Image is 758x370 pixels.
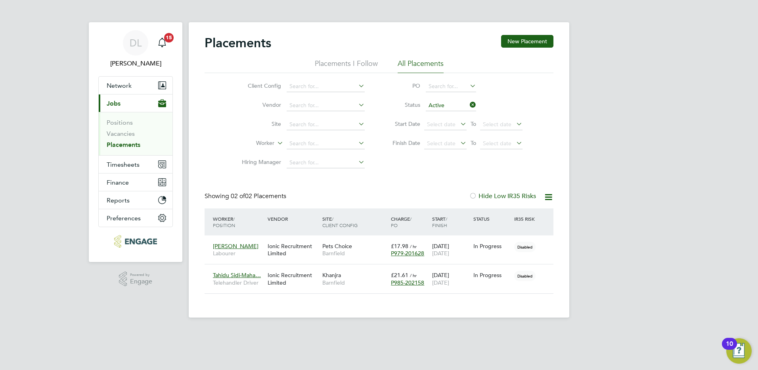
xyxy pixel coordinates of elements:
[432,279,449,286] span: [DATE]
[211,238,553,245] a: [PERSON_NAME]LabourerIonic Recruitment LimitedPets ChoiceBarnfield£17.98 / hrP979-201628[DATE][DA...
[235,82,281,89] label: Client Config
[432,216,447,228] span: / Finish
[99,112,172,155] div: Jobs
[205,192,288,200] div: Showing
[213,272,261,279] span: Tahidu Sidi-Maha…
[398,59,444,73] li: All Placements
[235,120,281,127] label: Site
[385,101,420,108] label: Status
[287,157,365,168] input: Search for...
[287,138,365,149] input: Search for...
[389,212,430,232] div: Charge
[164,33,174,42] span: 15
[211,267,553,274] a: Tahidu Sidi-Maha…Telehandler DriverIonic Recruitment LimitedKhanjraBarnfield£21.61 / hrP985-20215...
[266,268,320,290] div: Ionic Recruitment Limited
[469,192,536,200] label: Hide Low IR35 Risks
[468,138,479,148] span: To
[322,279,387,286] span: Barnfield
[483,140,511,147] span: Select date
[99,156,172,173] button: Timesheets
[427,121,456,128] span: Select date
[483,121,511,128] span: Select date
[107,179,129,186] span: Finance
[205,35,271,51] h2: Placements
[98,235,173,248] a: Go to home page
[430,268,471,290] div: [DATE]
[726,344,733,354] div: 10
[99,209,172,227] button: Preferences
[385,82,420,89] label: PO
[229,139,274,147] label: Worker
[514,242,536,252] span: Disabled
[107,82,132,89] span: Network
[114,235,157,248] img: barnfieldconstruction-logo-retina.png
[512,212,540,226] div: IR35 Risk
[427,140,456,147] span: Select date
[107,197,130,204] span: Reports
[99,191,172,209] button: Reports
[213,250,264,257] span: Labourer
[130,278,152,285] span: Engage
[266,239,320,261] div: Ionic Recruitment Limited
[322,272,341,279] span: Khanjra
[315,59,378,73] li: Placements I Follow
[391,216,412,228] span: / PO
[211,212,266,232] div: Worker
[266,212,320,226] div: Vendor
[231,192,245,200] span: 02 of
[385,139,420,146] label: Finish Date
[501,35,553,48] button: New Placement
[107,214,141,222] span: Preferences
[107,100,121,107] span: Jobs
[89,22,182,262] nav: Main navigation
[107,119,133,126] a: Positions
[213,279,264,286] span: Telehandler Driver
[107,141,140,148] a: Placements
[322,216,358,228] span: / Client Config
[287,81,365,92] input: Search for...
[130,272,152,278] span: Powered by
[391,243,408,250] span: £17.98
[391,279,424,286] span: P985-202158
[130,38,142,48] span: DL
[410,243,417,249] span: / hr
[235,101,281,108] label: Vendor
[473,243,511,250] div: In Progress
[99,94,172,112] button: Jobs
[473,272,511,279] div: In Progress
[430,212,471,232] div: Start
[514,271,536,281] span: Disabled
[213,243,258,250] span: [PERSON_NAME]
[99,173,172,191] button: Finance
[468,119,479,129] span: To
[98,30,173,68] a: DL[PERSON_NAME]
[432,250,449,257] span: [DATE]
[322,250,387,257] span: Barnfield
[322,243,352,250] span: Pets Choice
[119,272,153,287] a: Powered byEngage
[391,250,424,257] span: P979-201628
[385,120,420,127] label: Start Date
[107,161,140,168] span: Timesheets
[287,119,365,130] input: Search for...
[98,59,173,68] span: David Leyland
[426,100,476,111] input: Select one
[426,81,476,92] input: Search for...
[391,272,408,279] span: £21.61
[726,338,752,364] button: Open Resource Center, 10 new notifications
[231,192,286,200] span: 02 Placements
[213,216,235,228] span: / Position
[471,212,513,226] div: Status
[320,212,389,232] div: Site
[235,158,281,166] label: Hiring Manager
[287,100,365,111] input: Search for...
[107,130,135,137] a: Vacancies
[410,272,417,278] span: / hr
[154,30,170,56] a: 15
[99,77,172,94] button: Network
[430,239,471,261] div: [DATE]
